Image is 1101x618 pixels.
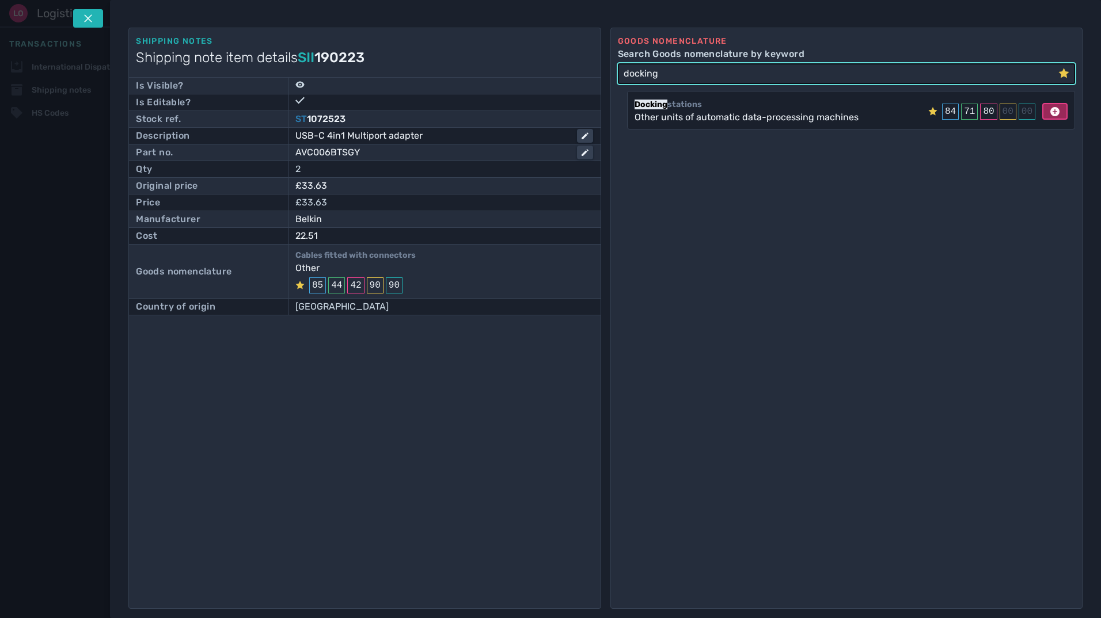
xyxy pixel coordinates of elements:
div: [GEOGRAPHIC_DATA] [295,300,593,314]
span: 1072523 [307,113,346,124]
div: Cost [136,229,158,243]
div: 42 [347,277,364,293]
mark: Docking [635,100,667,109]
div: £33.63 [295,196,593,209]
div: Part no. [136,146,173,159]
span: SII [298,49,314,66]
div: stations [635,98,872,110]
div: 80 [980,104,997,120]
label: Search Goods nomenclature by keyword [618,47,1075,61]
div: Qty [136,162,152,176]
div: Manufacturer [136,212,200,226]
div: Country of origin [136,300,215,314]
span: ST [295,113,307,124]
div: Is Editable? [136,96,191,109]
div: 90 [386,277,403,293]
p: Cables fitted with connectors [295,249,593,261]
div: 71 [961,104,978,120]
div: 44 [328,277,345,293]
div: 90 [367,277,384,293]
div: Goods nomenclature [618,35,1075,47]
div: 00 [1000,104,1016,120]
div: Description [136,129,189,143]
div: USB-C 4in1 Multiport adapter [295,129,568,143]
div: Price [136,196,160,209]
div: Belkin [295,212,577,226]
button: Tap escape key to close [73,9,103,28]
div: 00 [1019,104,1035,120]
input: Search Goods nomenclature by keyword [619,64,1058,83]
div: Other units of automatic data-processing machines [635,110,859,124]
div: Shipping notes [136,35,593,47]
h1: Shipping note item details [136,47,593,68]
div: 2 [295,162,593,176]
span: 190223 [314,49,365,66]
div: Stock ref. [136,112,181,126]
div: AVC006BTSGY [295,146,568,159]
div: £33.63 [295,179,577,193]
div: Original price [136,179,198,193]
div: Is Visible? [136,79,183,93]
div: Goods nomenclature [136,265,231,279]
div: 84 [942,104,959,120]
div: 22.51 [295,229,577,243]
div: 85 [309,277,326,293]
div: Other [295,261,593,275]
